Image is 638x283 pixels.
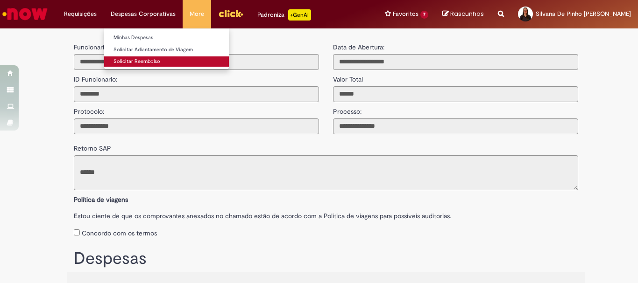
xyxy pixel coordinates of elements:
p: +GenAi [288,9,311,21]
a: Minhas Despesas [104,33,229,43]
span: Rascunhos [450,9,484,18]
img: ServiceNow [1,5,49,23]
div: Padroniza [257,9,311,21]
label: Estou ciente de que os comprovantes anexados no chamado estão de acordo com a Politica de viagens... [74,207,578,221]
span: Despesas Corporativas [111,9,176,19]
label: Protocolo: [74,102,104,116]
label: Concordo com os termos [82,228,157,238]
span: More [190,9,204,19]
label: Data de Abertura: [333,42,384,52]
label: Processo: [333,102,362,116]
label: ID Funcionario: [74,70,117,84]
ul: Despesas Corporativas [104,28,229,69]
label: Funcionario: [74,42,109,52]
label: Valor Total [333,70,363,84]
h1: Despesas [74,249,578,268]
a: Solicitar Adiantamento de Viagem [104,45,229,55]
b: Política de viagens [74,195,128,204]
img: click_logo_yellow_360x200.png [218,7,243,21]
span: Silvana De Pinho [PERSON_NAME] [536,10,631,18]
a: Rascunhos [442,10,484,19]
a: Solicitar Reembolso [104,56,229,67]
label: Retorno SAP [74,139,111,153]
span: Requisições [64,9,97,19]
span: 7 [420,11,428,19]
span: Favoritos [393,9,418,19]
